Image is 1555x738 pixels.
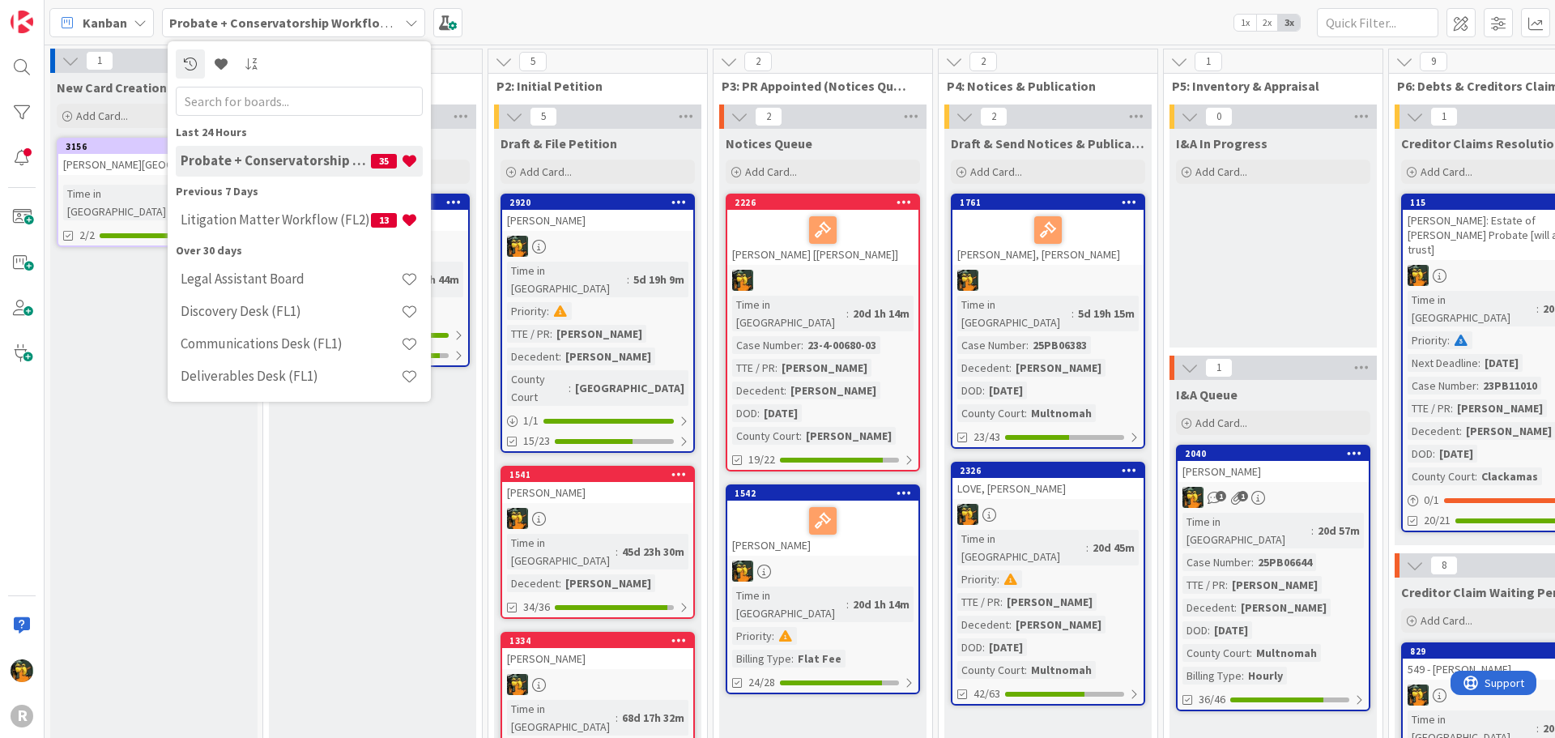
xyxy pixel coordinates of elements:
[502,411,693,431] div: 1/1
[982,382,985,399] span: :
[1228,576,1322,594] div: [PERSON_NAME]
[1009,616,1012,633] span: :
[176,124,423,141] div: Last 24 Hours
[801,336,803,354] span: :
[1451,399,1453,417] span: :
[616,543,618,561] span: :
[985,382,1027,399] div: [DATE]
[1199,691,1225,708] span: 36/46
[1430,556,1458,575] span: 8
[79,227,95,244] span: 2/2
[982,638,985,656] span: :
[1012,616,1106,633] div: [PERSON_NAME]
[1234,15,1256,31] span: 1x
[846,305,849,322] span: :
[748,451,775,468] span: 19/22
[1317,8,1438,37] input: Quick Filter...
[957,359,1009,377] div: Decedent
[748,674,775,691] span: 24/28
[1009,359,1012,377] span: :
[507,674,528,695] img: MR
[1430,107,1458,126] span: 1
[1244,667,1287,685] div: Hourly
[973,685,1000,702] span: 42/63
[616,709,618,727] span: :
[1027,404,1096,422] div: Multnomah
[727,561,918,582] div: MR
[732,336,801,354] div: Case Number
[957,616,1009,633] div: Decedent
[957,270,978,291] img: MR
[952,195,1144,265] div: 1761[PERSON_NAME], [PERSON_NAME]
[1421,164,1472,179] span: Add Card...
[1026,336,1029,354] span: :
[732,296,846,331] div: Time in [GEOGRAPHIC_DATA]
[76,109,128,123] span: Add Card...
[561,348,655,365] div: [PERSON_NAME]
[1238,491,1248,501] span: 1
[181,211,371,228] h4: Litigation Matter Workflow (FL2)
[732,270,753,291] img: MR
[1408,445,1433,463] div: DOD
[755,107,782,126] span: 2
[507,236,528,257] img: MR
[1172,78,1362,94] span: P5: Inventory & Appraisal
[1182,599,1234,616] div: Decedent
[1408,399,1451,417] div: TTE / PR
[371,154,397,169] span: 35
[849,305,914,322] div: 20d 1h 14m
[58,139,249,175] div: 3156[PERSON_NAME][GEOGRAPHIC_DATA]
[11,659,33,682] img: MR
[1479,377,1541,395] div: 23PB11010
[507,508,528,529] img: MR
[802,427,896,445] div: [PERSON_NAME]
[1178,487,1369,508] div: MR
[947,78,1137,94] span: P4: Notices & Publication
[181,335,401,352] h4: Communications Desk (FL1)
[1408,265,1429,286] img: MR
[1314,522,1364,540] div: 20d 57m
[502,236,693,257] div: MR
[757,404,760,422] span: :
[1027,661,1096,679] div: Multnomah
[732,427,799,445] div: County Court
[951,135,1145,151] span: Draft & Send Notices & Publication
[957,661,1025,679] div: County Court
[960,465,1144,476] div: 2326
[181,271,401,287] h4: Legal Assistant Board
[1536,300,1539,318] span: :
[732,382,784,399] div: Decedent
[1216,491,1226,501] span: 1
[547,302,549,320] span: :
[66,141,249,152] div: 3156
[1195,164,1247,179] span: Add Card...
[502,633,693,648] div: 1334
[502,195,693,210] div: 2920
[846,595,849,613] span: :
[745,164,797,179] span: Add Card...
[1178,446,1369,482] div: 2040[PERSON_NAME]
[1453,399,1547,417] div: [PERSON_NAME]
[502,648,693,669] div: [PERSON_NAME]
[1205,107,1233,126] span: 0
[952,463,1144,478] div: 2326
[502,195,693,231] div: 2920[PERSON_NAME]
[1420,52,1447,71] span: 9
[496,78,687,94] span: P2: Initial Petition
[34,2,74,22] span: Support
[1176,135,1267,151] span: I&A In Progress
[507,370,569,406] div: County Court
[509,635,693,646] div: 1334
[970,164,1022,179] span: Add Card...
[552,325,646,343] div: [PERSON_NAME]
[176,87,423,116] input: Search for boards...
[1176,386,1238,403] span: I&A Queue
[1254,553,1316,571] div: 25PB06644
[502,210,693,231] div: [PERSON_NAME]
[744,52,772,71] span: 2
[784,382,786,399] span: :
[1195,416,1247,430] span: Add Card...
[530,107,557,126] span: 5
[772,627,774,645] span: :
[63,185,193,220] div: Time in [GEOGRAPHIC_DATA]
